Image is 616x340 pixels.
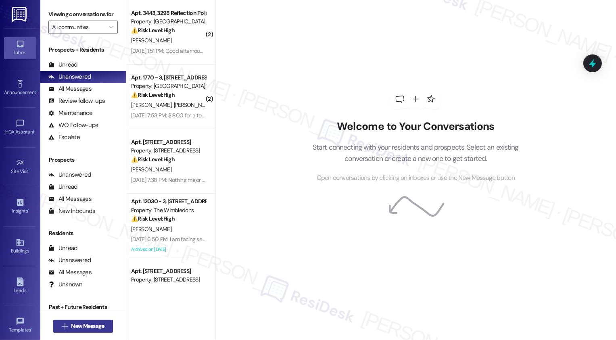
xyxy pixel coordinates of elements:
[4,315,36,336] a: Templates •
[48,85,92,93] div: All Messages
[131,47,510,54] div: [DATE] 1:51 PM: Good afternoon [PERSON_NAME]. Is there anyone from maintenance possibly around [D...
[173,101,214,108] span: [PERSON_NAME]
[62,323,68,330] i: 
[71,322,104,330] span: New Message
[4,196,36,217] a: Insights •
[131,166,171,173] span: [PERSON_NAME]
[53,320,113,333] button: New Message
[131,91,175,98] strong: ⚠️ Risk Level: High
[40,229,126,238] div: Residents
[40,303,126,311] div: Past + Future Residents
[31,326,32,332] span: •
[48,73,91,81] div: Unanswered
[131,9,206,17] div: Apt. 3443, 3298 Reflection Pointe
[131,138,206,146] div: Apt. [STREET_ADDRESS]
[131,197,206,206] div: Apt. 12030 - 3, [STREET_ADDRESS]
[36,88,37,94] span: •
[4,117,36,138] a: HOA Assistant
[48,97,105,105] div: Review follow-ups
[131,176,239,184] div: [DATE] 7:38 PM: Nothing major just a lot of ants
[48,207,95,215] div: New Inbounds
[131,82,206,90] div: Property: [GEOGRAPHIC_DATA] Townhomes
[28,207,29,213] span: •
[48,133,80,142] div: Escalate
[48,256,91,265] div: Unanswered
[131,225,171,233] span: [PERSON_NAME]
[131,156,175,163] strong: ⚠️ Risk Level: High
[48,60,77,69] div: Unread
[40,156,126,164] div: Prospects
[131,37,171,44] span: [PERSON_NAME]
[130,244,207,254] div: Archived on [DATE]
[4,275,36,297] a: Leads
[131,101,174,108] span: [PERSON_NAME]
[4,156,36,178] a: Site Visit •
[48,121,98,129] div: WO Follow-ups
[131,215,175,222] strong: ⚠️ Risk Level: High
[48,8,118,21] label: Viewing conversations for
[131,27,175,34] strong: ⚠️ Risk Level: High
[40,46,126,54] div: Prospects + Residents
[131,17,206,26] div: Property: [GEOGRAPHIC_DATA] at [GEOGRAPHIC_DATA]
[131,267,206,275] div: Apt. [STREET_ADDRESS]
[48,109,93,117] div: Maintenance
[131,236,338,243] div: [DATE] 6:50 PM: I am facing serious health problems and I just don't need or deserve this.
[48,183,77,191] div: Unread
[48,195,92,203] div: All Messages
[317,173,515,183] span: Open conversations by clicking on inboxes or use the New Message button
[4,236,36,257] a: Buildings
[131,146,206,155] div: Property: [STREET_ADDRESS]
[29,167,30,173] span: •
[300,120,531,133] h2: Welcome to Your Conversations
[109,24,113,30] i: 
[4,37,36,59] a: Inbox
[48,268,92,277] div: All Messages
[131,275,206,284] div: Property: [STREET_ADDRESS]
[48,171,91,179] div: Unanswered
[52,21,105,33] input: All communities
[12,7,28,22] img: ResiDesk Logo
[48,280,83,289] div: Unknown
[300,142,531,165] p: Start connecting with your residents and prospects. Select an existing conversation or create a n...
[131,206,206,215] div: Property: The Wimbledons
[131,73,206,82] div: Apt. 1770 - 3, [STREET_ADDRESS]
[48,244,77,252] div: Unread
